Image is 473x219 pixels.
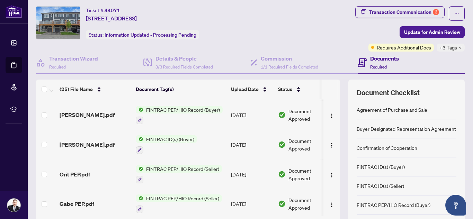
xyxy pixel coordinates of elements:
div: Transaction Communication [369,7,439,18]
span: Information Updated - Processing Pending [105,32,196,38]
img: Logo [329,202,334,208]
span: Document Approved [288,137,331,152]
button: Open asap [445,195,466,216]
img: logo [6,5,22,18]
img: Status Icon [136,106,143,113]
span: 44071 [105,7,120,13]
span: (25) File Name [60,85,93,93]
span: +3 Tags [439,44,457,52]
button: Transaction Communication3 [355,6,445,18]
th: (25) File Name [57,80,133,99]
img: Logo [329,143,334,148]
th: Document Tag(s) [133,80,228,99]
span: 1/1 Required Fields Completed [261,64,318,70]
span: FINTRAC ID(s) (Buyer) [143,135,197,143]
div: Agreement of Purchase and Sale [357,106,427,113]
img: Status Icon [136,165,143,173]
img: Status Icon [136,194,143,202]
span: Gabe PEP.pdf [60,200,94,208]
span: [PERSON_NAME].pdf [60,140,115,149]
span: FINTRAC PEP/HIO Record (Seller) [143,165,222,173]
h4: Commission [261,54,318,63]
img: Logo [329,113,334,119]
div: Confirmation of Cooperation [357,144,417,152]
button: Logo [326,198,337,209]
button: Status IconFINTRAC PEP/HIO Record (Seller) [136,194,222,213]
span: Document Approved [288,196,331,211]
span: Required [49,64,66,70]
div: 3 [433,9,439,15]
span: [PERSON_NAME].pdf [60,111,115,119]
span: FINTRAC PEP/HIO Record (Seller) [143,194,222,202]
button: Logo [326,109,337,120]
img: Profile Icon [7,199,20,212]
span: Upload Date [231,85,259,93]
span: FINTRAC PEP/HIO Record (Buyer) [143,106,223,113]
h4: Details & People [155,54,213,63]
th: Upload Date [228,80,275,99]
span: Document Checklist [357,88,420,98]
span: down [458,46,462,49]
img: Logo [329,172,334,178]
span: Orit PEP.pdf [60,170,90,179]
h4: Documents [370,54,399,63]
div: FINTRAC ID(s) (Seller) [357,182,404,190]
div: Buyer Designated Representation Agreement [357,125,456,133]
img: Document Status [278,171,286,178]
button: Logo [326,139,337,150]
div: FINTRAC ID(s) (Buyer) [357,163,405,171]
div: Status: [86,30,199,39]
button: Status IconFINTRAC PEP/HIO Record (Buyer) [136,106,223,125]
td: [DATE] [228,130,275,159]
td: [DATE] [228,100,275,130]
div: Ticket #: [86,6,120,14]
img: Document Status [278,111,286,119]
img: Status Icon [136,135,143,143]
span: [STREET_ADDRESS] [86,14,137,22]
span: Requires Additional Docs [377,44,431,51]
th: Status [275,80,334,99]
td: [DATE] [228,189,275,219]
button: Status IconFINTRAC ID(s) (Buyer) [136,135,197,154]
button: Update for Admin Review [400,26,465,38]
span: Update for Admin Review [404,27,460,38]
img: Document Status [278,141,286,148]
button: Status IconFINTRAC PEP/HIO Record (Seller) [136,165,222,184]
span: Required [370,64,387,70]
div: FINTRAC PEP/HIO Record (Buyer) [357,201,430,209]
span: Status [278,85,292,93]
span: 3/3 Required Fields Completed [155,64,213,70]
td: [DATE] [228,159,275,189]
span: Document Approved [288,167,331,182]
img: IMG-S12212290_1.jpg [36,7,80,39]
span: Document Approved [288,107,331,122]
h4: Transaction Wizard [49,54,98,63]
button: Logo [326,169,337,180]
span: ellipsis [454,11,459,16]
img: Document Status [278,200,286,208]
